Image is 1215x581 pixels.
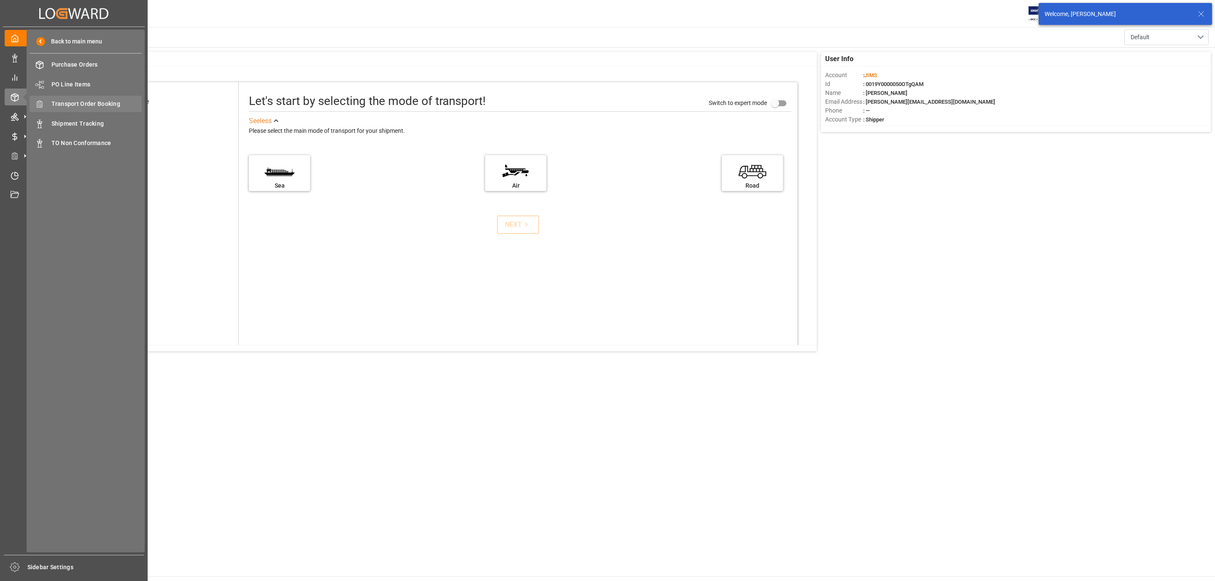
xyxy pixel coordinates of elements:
span: : [PERSON_NAME][EMAIL_ADDRESS][DOMAIN_NAME] [863,99,995,105]
a: Shipment Tracking [30,115,142,132]
a: Document Management [5,187,143,203]
div: Let's start by selecting the mode of transport! [249,92,486,110]
a: My Reports [5,69,143,86]
a: Data Management [5,49,143,66]
div: Air [489,181,542,190]
span: : Shipper [863,116,884,123]
span: : [863,72,877,78]
a: TO Non Conformance [30,135,142,151]
span: JIMS [864,72,877,78]
div: Please select the main mode of transport for your shipment. [249,126,791,136]
div: NEXT [505,220,531,230]
div: Select transport mode [84,97,149,107]
span: Back to main menu [45,37,102,46]
a: Purchase Orders [30,56,142,73]
span: Id [825,80,863,89]
span: TO Non Conformance [51,139,142,148]
button: open menu [1124,29,1209,45]
span: Transport Order Booking [51,100,142,108]
span: Email Address [825,97,863,106]
div: Road [726,181,779,190]
span: Name [825,89,863,97]
button: NEXT [497,215,539,234]
span: Sidebar Settings [27,563,144,572]
div: Welcome, [PERSON_NAME] [1045,10,1190,19]
a: Timeslot Management V2 [5,167,143,183]
span: Account [825,71,863,80]
div: Sea [253,181,306,190]
a: My Cockpit [5,30,143,46]
a: Transport Order Booking [30,96,142,112]
a: PO Line Items [30,76,142,92]
span: : 0019Y0000050OTgQAM [863,81,923,87]
span: Shipment Tracking [51,119,142,128]
span: Account Type [825,115,863,124]
span: Phone [825,106,863,115]
span: Purchase Orders [51,60,142,69]
span: : — [863,108,870,114]
span: PO Line Items [51,80,142,89]
img: Exertis%20JAM%20-%20Email%20Logo.jpg_1722504956.jpg [1029,6,1058,21]
div: See less [249,116,272,126]
span: User Info [825,54,853,64]
span: Default [1131,33,1150,42]
span: : [PERSON_NAME] [863,90,907,96]
span: Switch to expert mode [709,100,767,106]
